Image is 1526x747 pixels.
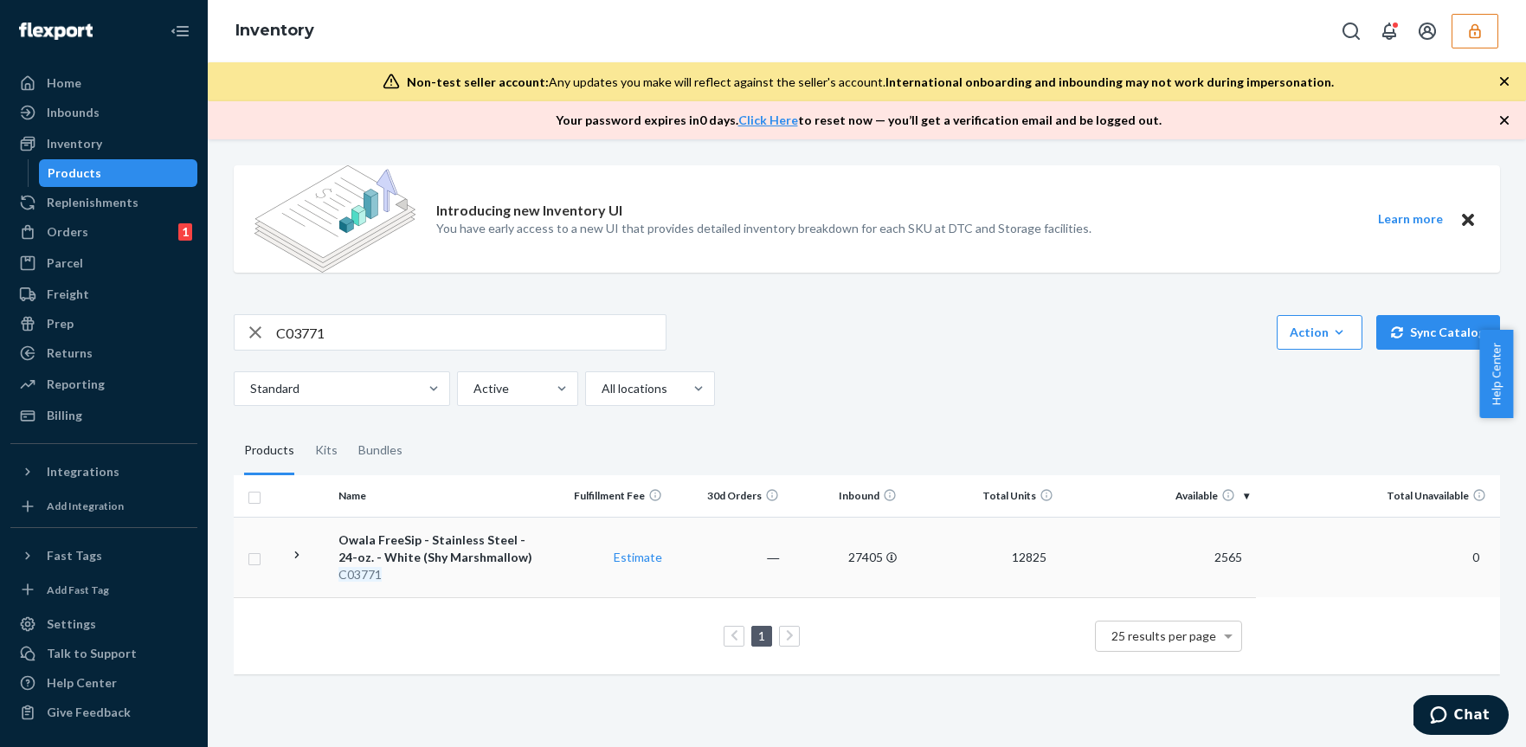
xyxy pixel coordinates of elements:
input: All locations [600,380,602,397]
th: Inbound [786,475,904,517]
p: You have early access to a new UI that provides detailed inventory breakdown for each SKU at DTC ... [436,220,1091,237]
ol: breadcrumbs [222,6,328,56]
td: ― [669,517,787,597]
div: Any updates you make will reflect against the seller's account. [407,74,1334,91]
button: Talk to Support [10,640,197,667]
button: Close Navigation [163,14,197,48]
div: Products [244,427,294,475]
button: Open notifications [1372,14,1407,48]
button: Sync Catalog [1376,315,1500,350]
th: Fulfillment Fee [551,475,669,517]
a: Returns [10,339,197,367]
div: Prep [47,315,74,332]
span: 25 results per page [1111,628,1216,643]
button: Give Feedback [10,699,197,726]
a: Replenishments [10,189,197,216]
a: Click Here [738,113,798,127]
a: Billing [10,402,197,429]
img: new-reports-banner-icon.82668bd98b6a51aee86340f2a7b77ae3.png [254,165,415,273]
th: 30d Orders [669,475,787,517]
button: Action [1277,315,1362,350]
div: Orders [47,223,88,241]
div: Help Center [47,674,117,692]
iframe: Opens a widget where you can chat to one of our agents [1413,695,1509,738]
a: Estimate [614,550,662,564]
input: Active [472,380,473,397]
a: Inventory [10,130,197,158]
p: Your password expires in 0 days . to reset now — you’ll get a verification email and be logged out. [556,112,1162,129]
a: Help Center [10,669,197,697]
th: Available [1060,475,1256,517]
div: Billing [47,407,82,424]
div: Inventory [47,135,102,152]
div: Reporting [47,376,105,393]
div: Replenishments [47,194,138,211]
p: Introducing new Inventory UI [436,201,622,221]
td: 27405 [786,517,904,597]
a: Prep [10,310,197,338]
a: Products [39,159,198,187]
th: Total Units [904,475,1060,517]
span: Non-test seller account: [407,74,549,89]
th: Name [332,475,551,517]
a: Inventory [235,21,314,40]
a: Page 1 is your current page [755,628,769,643]
button: Close [1457,209,1479,230]
div: Integrations [47,463,119,480]
button: Fast Tags [10,542,197,570]
div: Settings [47,615,96,633]
img: Flexport logo [19,23,93,40]
div: Action [1290,324,1349,341]
span: International onboarding and inbounding may not work during impersonation. [885,74,1334,89]
a: Parcel [10,249,197,277]
div: Returns [47,345,93,362]
a: Add Integration [10,493,197,520]
button: Open Search Box [1334,14,1368,48]
div: Add Integration [47,499,124,513]
a: Reporting [10,370,197,398]
a: Add Fast Tag [10,576,197,604]
button: Help Center [1479,330,1513,418]
span: 0 [1465,550,1486,564]
th: Total Unavailable [1256,475,1500,517]
input: Standard [248,380,250,397]
a: Home [10,69,197,97]
button: Open account menu [1410,14,1445,48]
em: C03771 [338,567,382,582]
div: Parcel [47,254,83,272]
div: Kits [315,427,338,475]
div: Freight [47,286,89,303]
button: Learn more [1367,209,1453,230]
button: Integrations [10,458,197,486]
div: Talk to Support [47,645,137,662]
div: 1 [178,223,192,241]
a: Freight [10,280,197,308]
div: Add Fast Tag [47,583,109,597]
div: Fast Tags [47,547,102,564]
a: Inbounds [10,99,197,126]
div: Give Feedback [47,704,131,721]
div: Bundles [358,427,402,475]
div: Owala FreeSip - Stainless Steel - 24-oz. - White (Shy Marshmallow) [338,531,544,566]
div: Home [47,74,81,92]
span: 12825 [1005,550,1053,564]
div: Products [48,164,101,182]
input: Search inventory by name or sku [276,315,666,350]
div: Inbounds [47,104,100,121]
span: 2565 [1207,550,1249,564]
a: Orders1 [10,218,197,246]
a: Settings [10,610,197,638]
